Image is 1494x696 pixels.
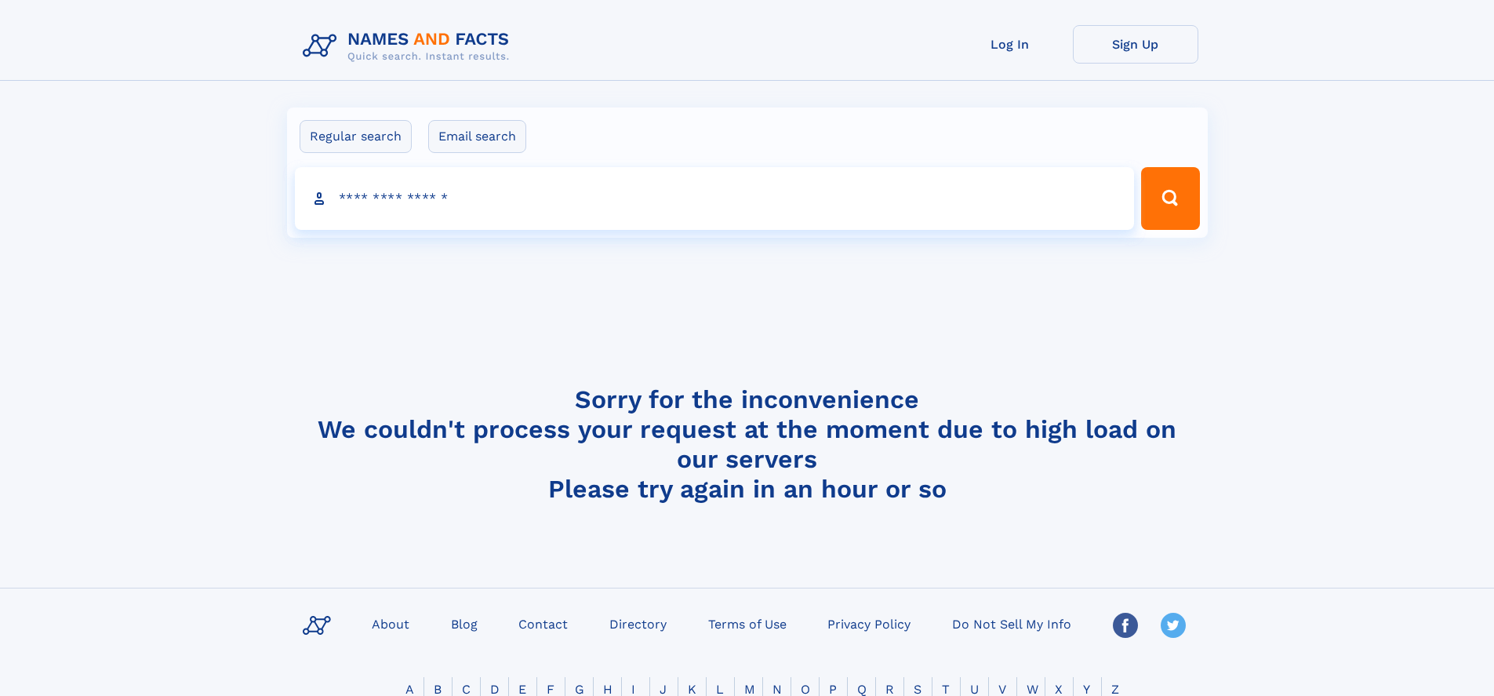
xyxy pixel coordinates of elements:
a: Privacy Policy [821,612,917,635]
a: Sign Up [1073,25,1198,64]
a: Contact [512,612,574,635]
label: Email search [428,120,526,153]
label: Regular search [300,120,412,153]
a: Directory [603,612,673,635]
h4: Sorry for the inconvenience We couldn't process your request at the moment due to high load on ou... [296,384,1198,504]
img: Logo Names and Facts [296,25,522,67]
a: Terms of Use [702,612,793,635]
a: Log In [947,25,1073,64]
a: Do Not Sell My Info [946,612,1078,635]
input: search input [295,167,1135,230]
a: About [365,612,416,635]
img: Facebook [1113,613,1138,638]
img: Twitter [1161,613,1186,638]
button: Search Button [1141,167,1199,230]
a: Blog [445,612,484,635]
